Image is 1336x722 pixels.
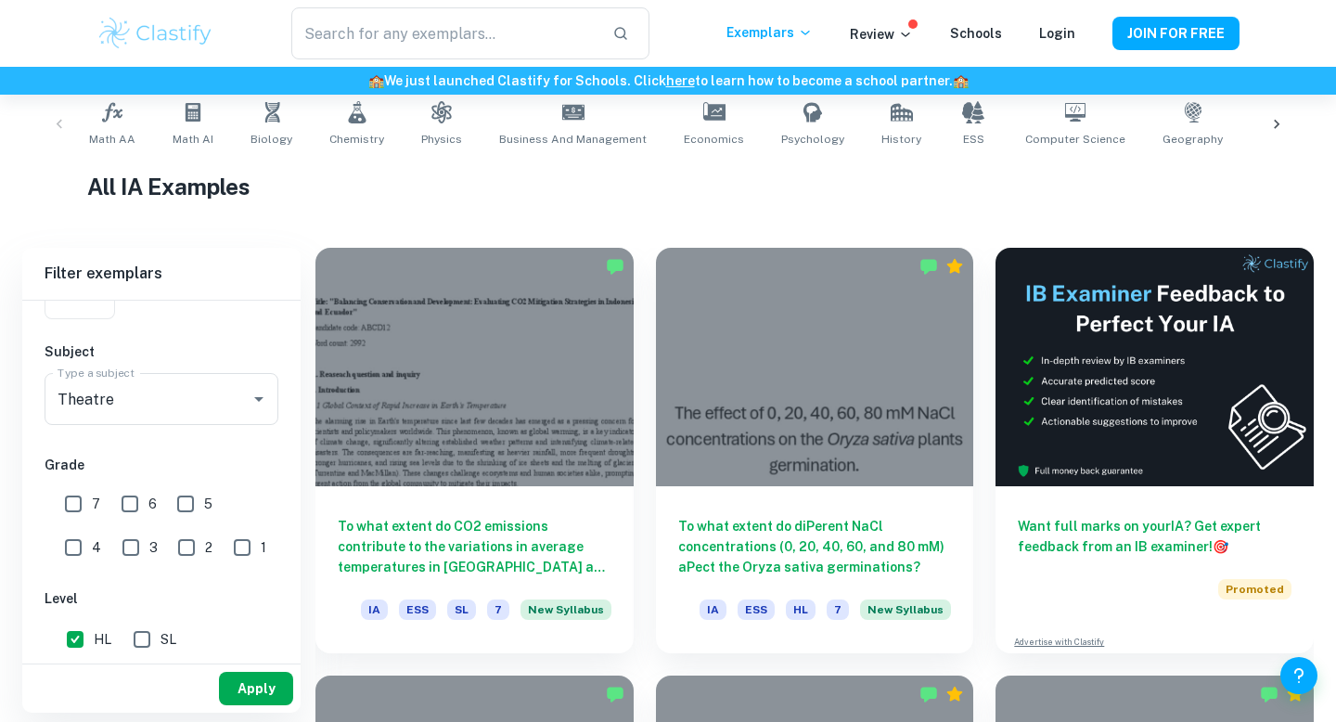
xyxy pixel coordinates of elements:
[329,131,384,148] span: Chemistry
[1112,17,1240,50] button: JOIN FOR FREE
[1260,685,1278,703] img: Marked
[945,257,964,276] div: Premium
[173,131,213,148] span: Math AI
[700,600,726,620] span: IA
[963,131,984,148] span: ESS
[250,131,292,148] span: Biology
[726,22,813,43] p: Exemplars
[45,588,278,609] h6: Level
[421,131,462,148] span: Physics
[92,537,101,558] span: 4
[919,685,938,703] img: Marked
[781,131,844,148] span: Psychology
[22,248,301,300] h6: Filter exemplars
[606,257,624,276] img: Marked
[786,600,816,620] span: HL
[1014,636,1104,649] a: Advertise with Clastify
[1218,579,1291,600] span: Promoted
[860,600,951,620] span: New Syllabus
[666,73,695,88] a: here
[1213,539,1228,554] span: 🎯
[850,24,913,45] p: Review
[89,131,135,148] span: Math AA
[45,342,278,362] h6: Subject
[656,248,974,653] a: To what extent do diPerent NaCl concentrations (0, 20, 40, 60, and 80 mM) aPect the Oryza sativa ...
[447,600,476,620] span: SL
[996,248,1314,653] a: Want full marks on yourIA? Get expert feedback from an IB examiner!PromotedAdvertise with Clastify
[684,131,744,148] span: Economics
[881,131,921,148] span: History
[1280,657,1317,694] button: Help and Feedback
[399,600,436,620] span: ESS
[520,600,611,620] span: New Syllabus
[246,386,272,412] button: Open
[338,516,611,577] h6: To what extent do CO2 emissions contribute to the variations in average temperatures in [GEOGRAPH...
[1163,131,1223,148] span: Geography
[1039,26,1075,41] a: Login
[161,629,176,650] span: SL
[953,73,969,88] span: 🏫
[45,455,278,475] h6: Grade
[678,516,952,577] h6: To what extent do diPerent NaCl concentrations (0, 20, 40, 60, and 80 mM) aPect the Oryza sativa ...
[4,71,1332,91] h6: We just launched Clastify for Schools. Click to learn how to become a school partner.
[291,7,597,59] input: Search for any exemplars...
[945,685,964,703] div: Premium
[860,600,951,631] div: Starting from the May 2026 session, the ESS IA requirements have changed. We created this exempla...
[92,494,100,514] span: 7
[520,600,611,631] div: Starting from the May 2026 session, the ESS IA requirements have changed. We created this exempla...
[499,131,647,148] span: Business and Management
[1018,516,1291,557] h6: Want full marks on your IA ? Get expert feedback from an IB examiner!
[96,15,214,52] img: Clastify logo
[996,248,1314,486] img: Thumbnail
[606,685,624,703] img: Marked
[1286,685,1304,703] div: Premium
[487,600,509,620] span: 7
[219,672,293,705] button: Apply
[950,26,1002,41] a: Schools
[261,537,266,558] span: 1
[738,600,775,620] span: ESS
[315,248,634,653] a: To what extent do CO2 emissions contribute to the variations in average temperatures in [GEOGRAPH...
[149,537,158,558] span: 3
[827,600,849,620] span: 7
[87,170,1250,203] h1: All IA Examples
[361,600,388,620] span: IA
[204,494,212,514] span: 5
[205,537,212,558] span: 2
[148,494,157,514] span: 6
[1025,131,1125,148] span: Computer Science
[58,365,135,380] label: Type a subject
[919,257,938,276] img: Marked
[368,73,384,88] span: 🏫
[94,629,111,650] span: HL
